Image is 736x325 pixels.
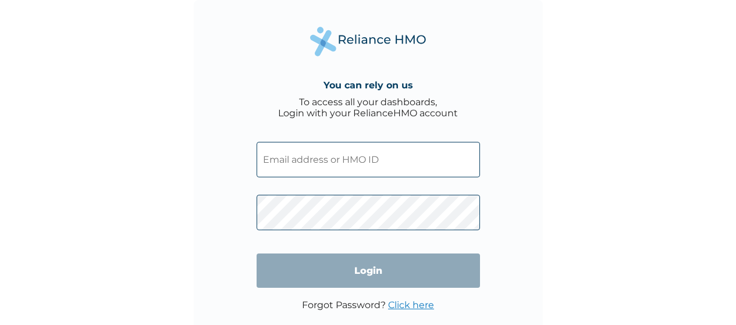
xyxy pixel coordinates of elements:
[257,253,480,288] input: Login
[278,97,458,119] div: To access all your dashboards, Login with your RelianceHMO account
[310,27,426,56] img: Reliance Health's Logo
[323,80,413,91] h4: You can rely on us
[388,299,434,310] a: Click here
[257,142,480,177] input: Email address or HMO ID
[302,299,434,310] p: Forgot Password?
